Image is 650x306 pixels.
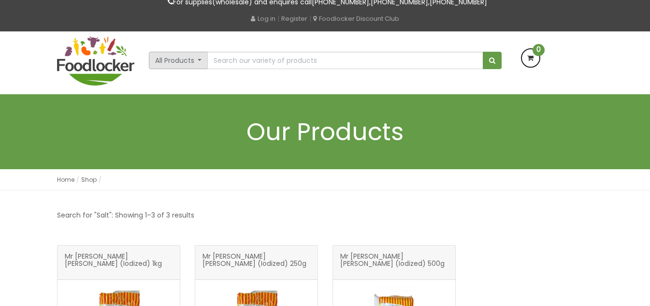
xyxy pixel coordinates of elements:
[533,44,545,56] span: 0
[281,14,307,23] a: Register
[251,14,275,23] a: Log in
[309,14,311,23] span: |
[65,253,173,272] span: Mr [PERSON_NAME] [PERSON_NAME] (Iodized) 1kg
[149,52,208,69] button: All Products
[277,14,279,23] span: |
[57,118,593,145] h1: Our Products
[57,210,194,221] p: Search for "Salt": Showing 1–3 of 3 results
[57,175,74,184] a: Home
[313,14,399,23] a: Foodlocker Discount Club
[340,253,448,272] span: Mr [PERSON_NAME] [PERSON_NAME] (Iodized) 500g
[57,36,134,86] img: FoodLocker
[202,253,310,272] span: Mr [PERSON_NAME] [PERSON_NAME] (Iodized) 250g
[207,52,483,69] input: Search our variety of products
[81,175,97,184] a: Shop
